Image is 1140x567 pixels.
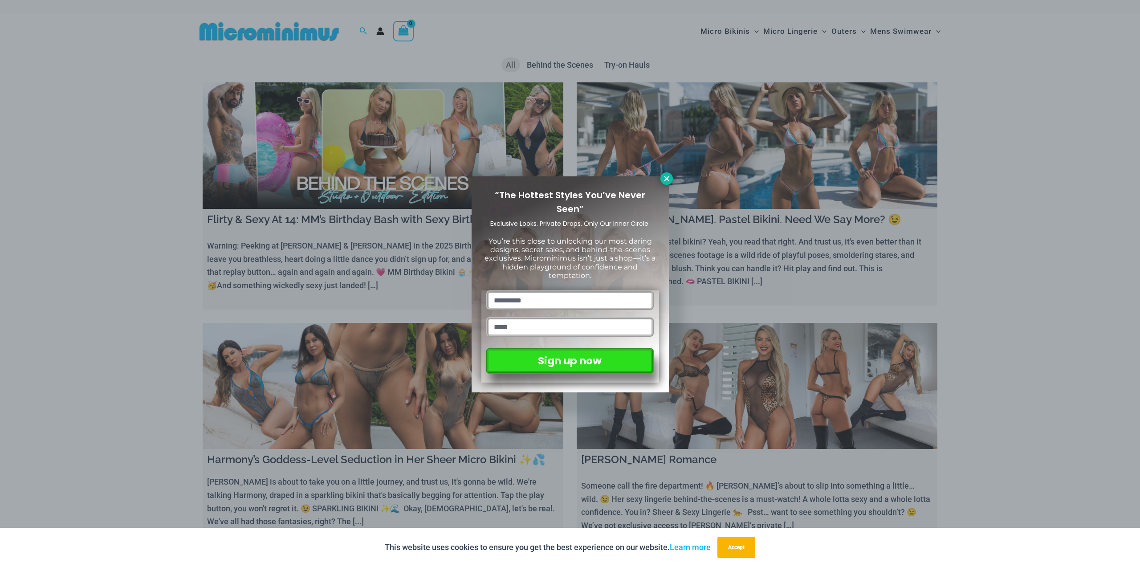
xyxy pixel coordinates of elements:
[495,189,645,215] span: “The Hottest Styles You’ve Never Seen”
[670,543,711,552] a: Learn more
[486,348,653,374] button: Sign up now
[660,172,673,185] button: Close
[490,219,650,228] span: Exclusive Looks. Private Drops. Only Our Inner Circle.
[484,237,655,280] span: You’re this close to unlocking our most daring designs, secret sales, and behind-the-scenes exclu...
[717,537,755,558] button: Accept
[385,541,711,554] p: This website uses cookies to ensure you get the best experience on our website.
